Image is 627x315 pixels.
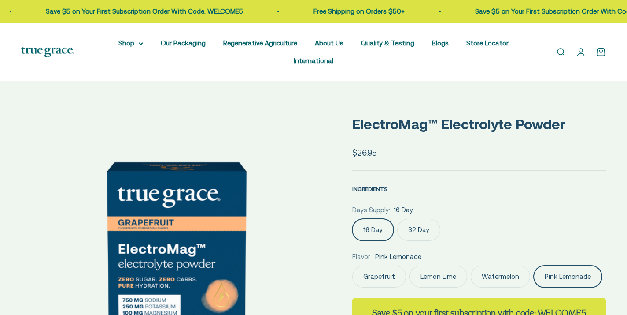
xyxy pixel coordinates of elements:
[432,39,449,47] a: Blogs
[161,39,206,47] a: Our Packaging
[361,39,414,47] a: Quality & Testing
[118,38,143,49] summary: Shop
[352,186,387,192] span: INGREDIENTS
[466,39,509,47] a: Store Locator
[17,6,214,17] p: Save $5 on Your First Subscription Order With Code: WELCOME5
[315,39,343,47] a: About Us
[375,251,421,262] span: Pink Lemonade
[352,205,390,215] legend: Days Supply:
[352,113,606,135] p: ElectroMag™ Electrolyte Powder
[352,146,377,159] sale-price: $26.95
[352,184,387,194] button: INGREDIENTS
[394,205,413,215] span: 16 Day
[352,251,372,262] legend: Flavor:
[285,7,376,15] a: Free Shipping on Orders $50+
[223,39,297,47] a: Regenerative Agriculture
[294,57,333,64] a: International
